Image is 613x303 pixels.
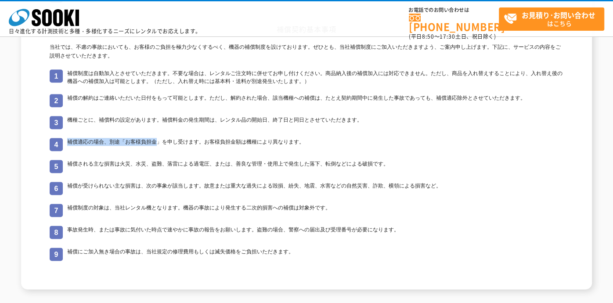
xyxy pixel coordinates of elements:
[440,32,455,40] span: 17:30
[50,248,563,261] li: 補償にご加入無き場合の事故は、当社規定の修理費用もしくは滅失価格をご負担いただきます。
[522,10,595,20] strong: お見積り･お問い合わせ
[422,32,434,40] span: 8:50
[409,32,496,40] span: (平日 ～ 土日、祝日除く)
[50,43,563,61] p: 当社では、不慮の事故においても、お客様のご負担を極力少なくするべく、機器の補償制度を設けております。ぜひとも、当社補償制度にご加入いただきますよう、ご案内申し上げます。下記に、サービスの内容をご...
[50,204,563,217] li: 補償制度の対象は、当社レンタル機となります。機器の事故により発生する二次的損害への補償は対象外です。
[409,14,499,32] a: [PHONE_NUMBER]
[409,7,499,13] span: お電話でのお問い合わせは
[50,116,563,129] li: 機種ごとに、補償料の設定があります。補償料金の発生期間は、レンタル品の開始日、終了日と同日とさせていただきます。
[50,226,563,239] li: 事故発生時、または事故に気付いた時点で速やかに事故の報告をお願いします。盗難の場合、警察への届出及び受理番号が必要になります。
[50,94,563,107] li: 補償の解約はご連絡いただいた日付をもって可能とします。ただし、解約された場合、該当機種への補償は、たとえ契約期間中に発生した事故であっても、補償適応除外とさせていただきます。
[9,29,201,34] p: 日々進化する計測技術と多種・多様化するニーズにレンタルでお応えします。
[50,160,563,173] li: 補償される主な損害は火災、水災、盗難、落雷による過電圧、または、善良な管理・使用上で発生した落下、転倒などによる破損です。
[50,182,563,195] li: 補償が受けられない主な損害は、次の事象が該当します。故意または重大な過失による毀損、紛失、地震、水害などの自然災害、詐欺、横領による損害など。
[504,8,604,30] span: はこちら
[50,69,563,85] li: 補償制度は自動加入とさせていただきます。不要な場合は、レンタルご注文時に併せてお申し付けください。商品納入後の補償加入には対応できません。ただし、商品を入れ替えすることにより、入れ替え後の機器へ...
[499,7,604,31] a: お見積り･お問い合わせはこちら
[50,138,563,151] li: 補償適応の場合、別途「お客様負担金」を申し受けます。お客様負担金額は機種により異なります。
